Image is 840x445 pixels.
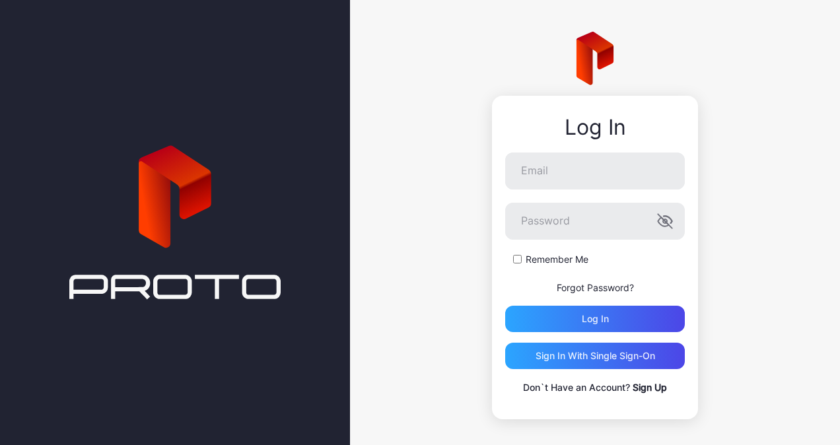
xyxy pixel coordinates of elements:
[557,282,634,293] a: Forgot Password?
[505,380,685,395] p: Don`t Have an Account?
[582,314,609,324] div: Log in
[505,203,685,240] input: Password
[505,343,685,369] button: Sign in With Single Sign-On
[505,116,685,139] div: Log In
[526,253,588,266] label: Remember Me
[505,306,685,332] button: Log in
[536,351,655,361] div: Sign in With Single Sign-On
[633,382,667,393] a: Sign Up
[657,213,673,229] button: Password
[505,153,685,189] input: Email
